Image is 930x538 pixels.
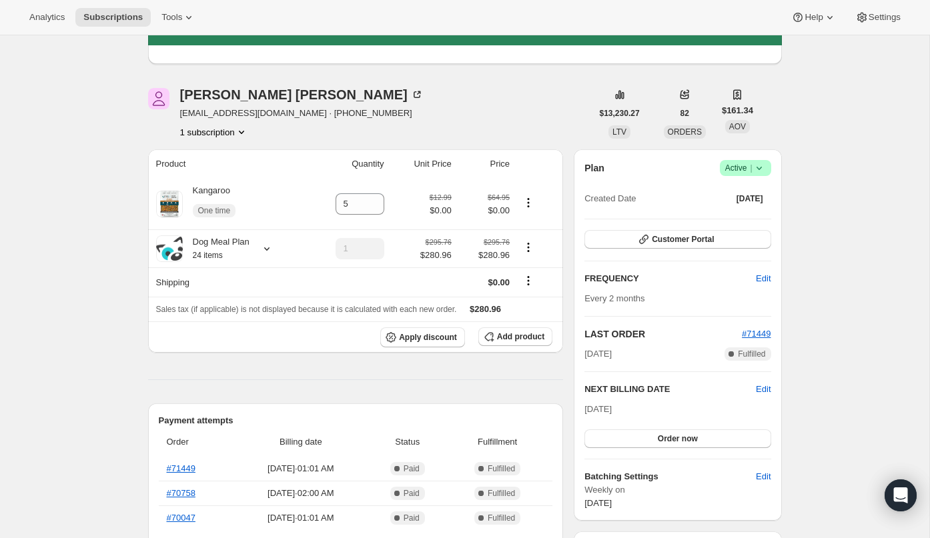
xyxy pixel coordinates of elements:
small: 24 items [193,251,223,260]
a: #70758 [167,488,195,498]
button: Order now [584,429,771,448]
h2: LAST ORDER [584,327,742,341]
span: [DATE] [737,193,763,204]
span: Apply discount [399,332,457,343]
a: #71449 [167,463,195,473]
span: Kim Josephs [148,88,169,109]
div: Kangaroo [183,184,236,224]
button: Edit [756,383,771,396]
span: $0.00 [488,277,510,287]
span: Help [805,12,823,23]
div: [PERSON_NAME] [PERSON_NAME] [180,88,424,101]
button: #71449 [742,327,771,341]
h2: Plan [584,161,604,175]
span: Tools [161,12,182,23]
span: Edit [756,272,771,285]
span: Every 2 months [584,293,644,303]
span: Analytics [29,12,65,23]
button: Shipping actions [518,273,539,288]
button: Product actions [518,240,539,255]
button: 82 [672,104,697,123]
span: Settings [869,12,901,23]
span: $280.96 [420,249,452,262]
div: Open Intercom Messenger [885,479,917,511]
button: Tools [153,8,203,27]
span: Customer Portal [652,234,714,245]
button: Settings [847,8,909,27]
span: Fulfilled [488,463,515,474]
button: Customer Portal [584,230,771,249]
span: $0.00 [460,204,510,217]
h2: NEXT BILLING DATE [584,383,756,396]
span: Sales tax (if applicable) is not displayed because it is calculated with each new order. [156,305,457,314]
span: [DATE] · 01:01 AM [237,511,364,525]
button: Add product [478,327,552,346]
span: $280.96 [470,304,501,314]
button: Product actions [180,125,248,139]
span: $13,230.27 [600,108,640,119]
small: $295.76 [484,238,510,246]
span: LTV [612,127,626,137]
small: $64.95 [488,193,510,201]
span: Paid [404,463,420,474]
a: #71449 [742,329,771,339]
img: product img [156,191,183,217]
span: Active [725,161,766,175]
button: Edit [748,268,779,289]
span: Add product [497,331,544,342]
span: Paid [404,513,420,523]
span: [EMAIL_ADDRESS][DOMAIN_NAME] · [PHONE_NUMBER] [180,107,424,120]
span: Fulfilled [738,349,765,359]
h6: Batching Settings [584,470,756,483]
th: Unit Price [388,149,456,179]
a: #70047 [167,513,195,523]
h2: FREQUENCY [584,272,756,285]
span: Subscriptions [83,12,143,23]
div: Dog Meal Plan [183,235,250,262]
th: Price [456,149,514,179]
span: Created Date [584,192,636,205]
button: Subscriptions [75,8,151,27]
button: $13,230.27 [592,104,648,123]
span: [DATE] [584,498,612,508]
span: $0.00 [430,204,452,217]
span: Fulfilled [488,513,515,523]
span: 82 [680,108,689,119]
span: [DATE] · 01:01 AM [237,462,364,475]
span: ORDERS [668,127,702,137]
span: Edit [756,470,771,483]
span: [DATE] [584,347,612,361]
button: Product actions [518,195,539,210]
span: Weekly on [584,483,771,497]
span: Fulfillment [450,435,544,449]
span: One time [198,205,231,216]
img: product img [156,237,183,261]
button: Apply discount [380,327,465,347]
span: $161.34 [722,104,753,117]
span: Status [372,435,442,449]
h2: Payment attempts [159,414,553,427]
span: Billing date [237,435,364,449]
button: Edit [748,466,779,487]
th: Shipping [148,267,304,297]
span: | [750,163,752,173]
button: [DATE] [729,189,771,208]
span: AOV [729,122,746,131]
small: $12.99 [430,193,452,201]
th: Order [159,427,234,457]
span: Fulfilled [488,488,515,499]
small: $295.76 [426,238,452,246]
button: Analytics [21,8,73,27]
th: Product [148,149,304,179]
span: Order now [658,433,698,444]
span: Paid [404,488,420,499]
th: Quantity [304,149,388,179]
span: [DATE] [584,404,612,414]
span: [DATE] · 02:00 AM [237,487,364,500]
span: $280.96 [460,249,510,262]
button: Help [783,8,844,27]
